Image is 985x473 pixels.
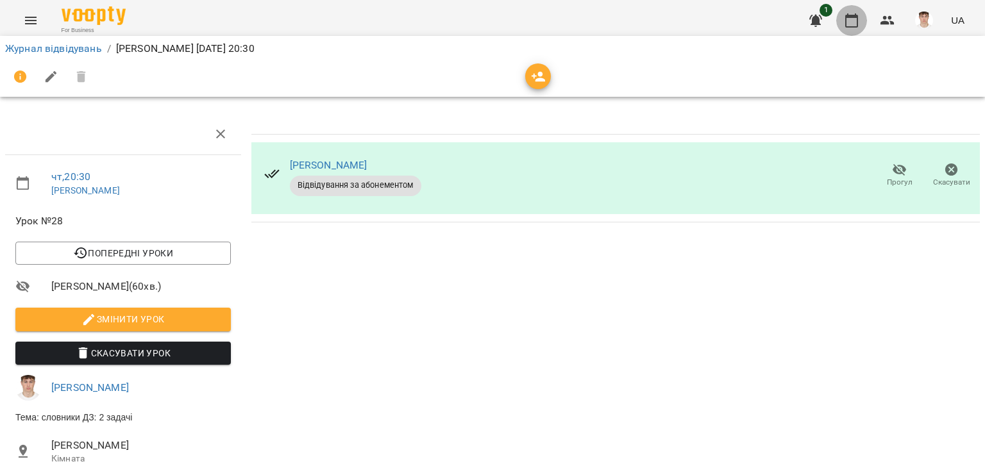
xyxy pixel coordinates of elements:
button: UA [946,8,970,32]
a: Журнал відвідувань [5,42,102,54]
button: Прогул [873,158,925,194]
button: Menu [15,5,46,36]
span: Попередні уроки [26,245,221,261]
button: Попередні уроки [15,242,231,265]
a: [PERSON_NAME] [51,381,129,394]
a: чт , 20:30 [51,170,90,183]
span: For Business [62,26,126,35]
button: Змінити урок [15,308,231,331]
a: [PERSON_NAME] [51,185,120,195]
li: / [107,41,111,56]
p: [PERSON_NAME] [DATE] 20:30 [116,41,255,56]
p: Кімната [51,452,231,465]
nav: breadcrumb [5,41,980,56]
span: [PERSON_NAME] [51,438,231,453]
span: UA [951,13,964,27]
span: Урок №28 [15,213,231,229]
button: Скасувати Урок [15,342,231,365]
li: Тема: словники ДЗ: 2 задачі [5,406,241,429]
span: Прогул [887,177,913,188]
span: Змінити урок [26,311,221,327]
span: [PERSON_NAME] ( 60 хв. ) [51,279,231,294]
img: Voopty Logo [62,6,126,25]
button: Скасувати [925,158,977,194]
span: Відвідування за абонементом [290,179,421,191]
span: 1 [820,4,832,17]
img: 8fe045a9c59afd95b04cf3756caf59e6.jpg [915,12,933,29]
span: Скасувати [933,177,970,188]
span: Скасувати Урок [26,345,221,361]
a: [PERSON_NAME] [290,159,367,171]
img: 8fe045a9c59afd95b04cf3756caf59e6.jpg [15,375,41,401]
